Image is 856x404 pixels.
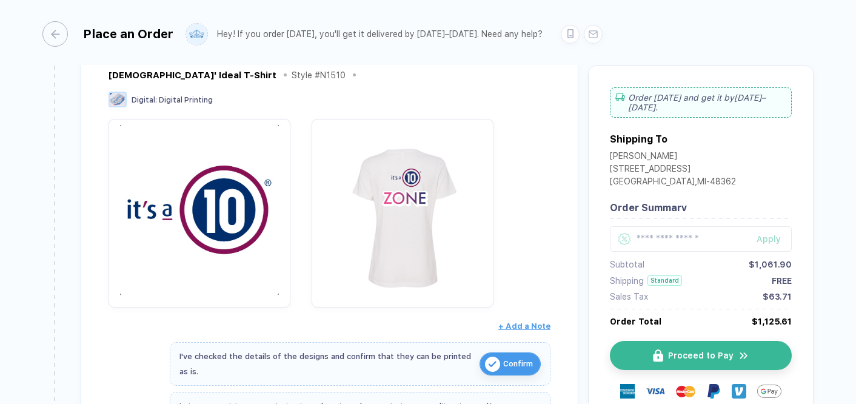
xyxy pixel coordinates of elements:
[610,164,736,177] div: [STREET_ADDRESS]
[757,234,792,244] div: Apply
[610,292,648,301] div: Sales Tax
[179,349,473,379] div: I've checked the details of the designs and confirm that they can be printed as is.
[610,341,792,370] button: iconProceed to Payicon
[738,350,749,362] img: icon
[480,352,541,375] button: iconConfirm
[610,317,661,326] div: Order Total
[610,87,792,118] div: Order [DATE] and get it by [DATE]–[DATE] .
[757,379,781,403] img: GPay
[647,275,682,286] div: Standard
[676,382,695,401] img: master-card
[217,29,543,39] div: Hey! If you order [DATE], you'll get it delivered by [DATE]–[DATE]. Need any help?
[763,292,792,301] div: $63.71
[668,351,734,360] span: Proceed to Pay
[732,384,746,399] img: Venmo
[610,177,736,189] div: [GEOGRAPHIC_DATA] , MI - 48362
[620,384,635,399] img: express
[752,317,792,326] div: $1,125.61
[706,384,721,399] img: Paypal
[610,202,792,214] div: Order Summary
[485,357,500,372] img: icon
[610,260,644,269] div: Subtotal
[741,226,792,252] button: Apply
[109,70,276,81] div: Ladies' Ideal T-Shirt
[610,151,736,164] div: [PERSON_NAME]
[646,382,665,401] img: visa
[772,276,792,286] div: FREE
[610,133,667,145] div: Shipping To
[109,92,127,107] img: Digital
[115,125,284,295] img: 236cb32e-7f5b-4f3c-84fb-2114aa0e8ab5_design_front_1758750725955.jpg
[292,70,346,80] div: Style # N1510
[132,96,157,104] span: Digital :
[610,276,644,286] div: Shipping
[498,322,550,331] span: + Add a Note
[186,24,207,45] img: user profile
[83,27,173,41] div: Place an Order
[653,349,663,362] img: icon
[159,96,213,104] span: Digital Printing
[749,260,792,269] div: $1,061.90
[498,317,550,336] button: + Add a Note
[503,354,533,374] span: Confirm
[318,125,487,295] img: 236cb32e-7f5b-4f3c-84fb-2114aa0e8ab5_nt_back_1758750725951.jpg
